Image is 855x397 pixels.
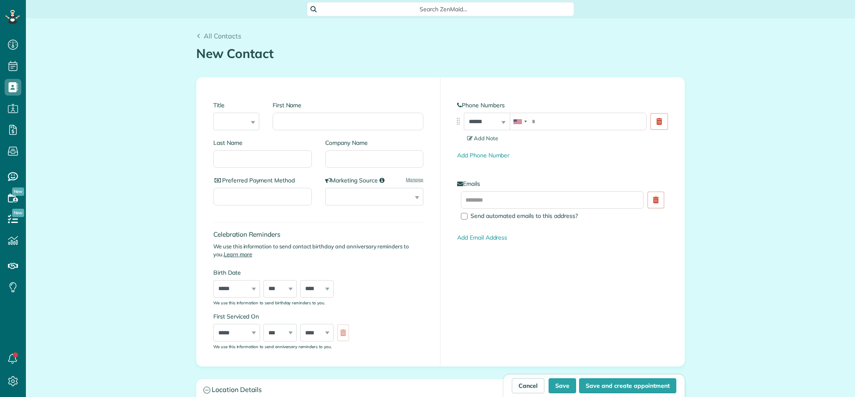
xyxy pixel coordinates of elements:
[224,251,252,258] a: Learn more
[512,378,544,393] a: Cancel
[213,139,312,147] label: Last Name
[12,187,24,196] span: New
[213,101,259,109] label: Title
[454,117,463,126] img: drag_indicator-119b368615184ecde3eda3c64c821f6cf29d3e2b97b89ee44bc31753036683e5.png
[12,209,24,217] span: New
[213,312,353,321] label: First Serviced On
[273,101,423,109] label: First Name
[213,268,353,277] label: Birth Date
[325,176,424,185] label: Marketing Source
[325,139,424,147] label: Company Name
[457,234,507,241] a: Add Email Address
[406,176,423,183] a: Manage
[213,300,325,305] sub: We use this information to send birthday reminders to you.
[549,378,576,393] button: Save
[213,231,423,238] h4: Celebration Reminders
[579,378,676,393] button: Save and create appointment
[457,101,668,109] label: Phone Numbers
[467,135,498,142] span: Add Note
[213,176,312,185] label: Preferred Payment Method
[204,32,241,40] span: All Contacts
[457,152,509,159] a: Add Phone Number
[510,113,529,130] div: United States: +1
[471,212,578,220] span: Send automated emails to this address?
[196,31,241,41] a: All Contacts
[457,180,668,188] label: Emails
[213,243,423,258] p: We use this information to send contact birthday and anniversary reminders to you.
[213,344,332,349] sub: We use this information to send anniversary reminders to you.
[196,47,685,61] h1: New Contact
